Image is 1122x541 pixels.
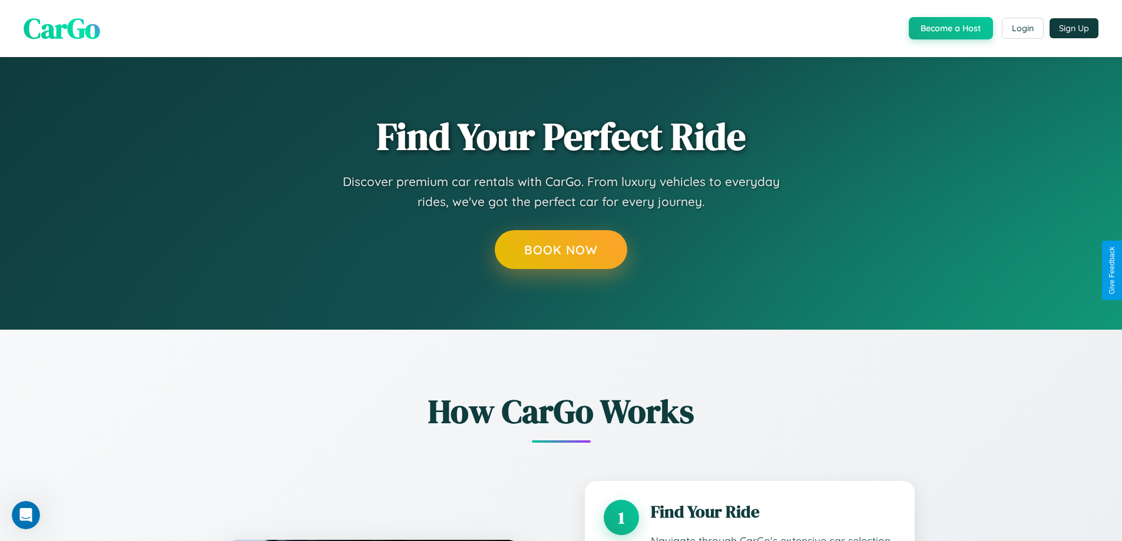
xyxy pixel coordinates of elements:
[1002,18,1044,39] button: Login
[12,501,40,529] iframe: Intercom live chat
[24,9,100,48] span: CarGo
[495,230,627,269] button: Book Now
[1050,18,1098,38] button: Sign Up
[377,116,746,157] h1: Find Your Perfect Ride
[1108,247,1116,294] div: Give Feedback
[208,389,915,434] h2: How CarGo Works
[651,500,896,523] h3: Find Your Ride
[909,17,993,39] button: Become a Host
[326,172,797,211] p: Discover premium car rentals with CarGo. From luxury vehicles to everyday rides, we've got the pe...
[604,500,639,535] div: 1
